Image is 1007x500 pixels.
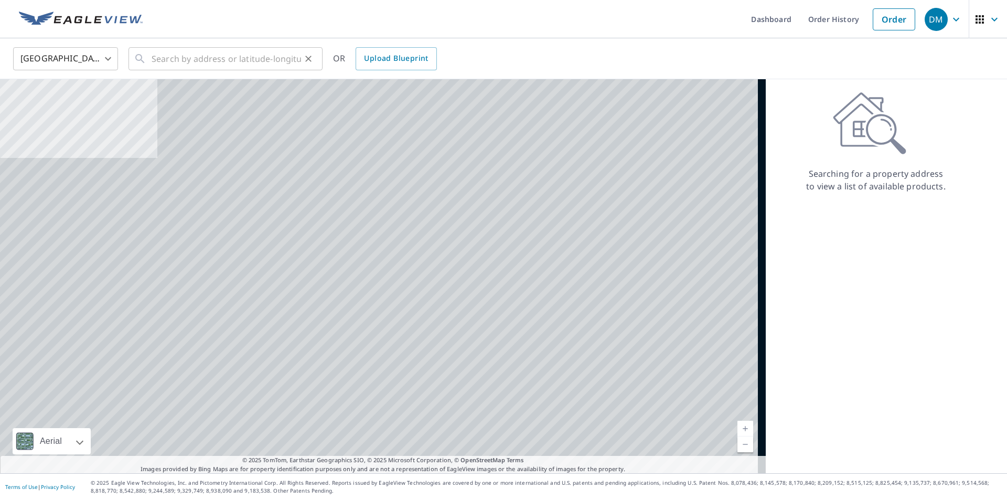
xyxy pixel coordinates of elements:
[37,428,65,454] div: Aerial
[364,52,428,65] span: Upload Blueprint
[242,456,524,465] span: © 2025 TomTom, Earthstar Geographics SIO, © 2025 Microsoft Corporation, ©
[13,44,118,73] div: [GEOGRAPHIC_DATA]
[507,456,524,464] a: Terms
[13,428,91,454] div: Aerial
[333,47,437,70] div: OR
[5,483,38,491] a: Terms of Use
[737,437,753,452] a: Current Level 5, Zoom Out
[925,8,948,31] div: DM
[19,12,143,27] img: EV Logo
[41,483,75,491] a: Privacy Policy
[152,44,301,73] input: Search by address or latitude-longitude
[460,456,505,464] a: OpenStreetMap
[356,47,436,70] a: Upload Blueprint
[5,484,75,490] p: |
[873,8,915,30] a: Order
[806,167,946,193] p: Searching for a property address to view a list of available products.
[737,421,753,437] a: Current Level 5, Zoom In
[301,51,316,66] button: Clear
[91,479,1002,495] p: © 2025 Eagle View Technologies, Inc. and Pictometry International Corp. All Rights Reserved. Repo...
